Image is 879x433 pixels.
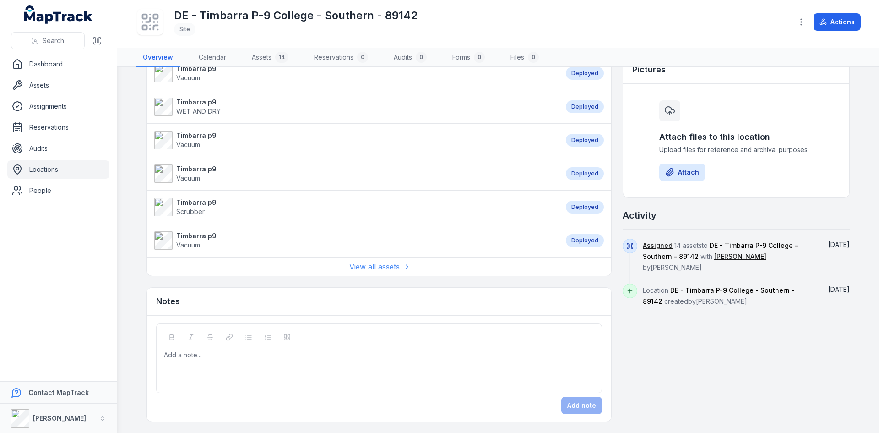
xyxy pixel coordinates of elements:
div: 0 [357,52,368,63]
span: Vacuum [176,241,200,249]
a: Audits0 [386,48,434,67]
div: Deployed [566,100,604,113]
a: Files0 [503,48,546,67]
a: Overview [136,48,180,67]
strong: Timbarra p9 [176,164,217,174]
a: View all assets [349,261,409,272]
div: 0 [528,52,539,63]
a: Calendar [191,48,233,67]
strong: Timbarra p9 [176,131,217,140]
span: Search [43,36,64,45]
a: Timbarra p9Vacuum [154,131,557,149]
a: [PERSON_NAME] [714,252,766,261]
h3: Notes [156,295,180,308]
div: Site [174,23,195,36]
strong: [PERSON_NAME] [33,414,86,422]
h3: Pictures [632,63,666,76]
a: Timbarra p9Vacuum [154,64,557,82]
div: 0 [474,52,485,63]
h3: Attach files to this location [659,131,813,143]
span: Scrubber [176,208,205,215]
strong: Timbarra p9 [176,231,217,241]
button: Search [11,32,85,49]
time: 8/14/2025, 3:24:20 PM [828,241,850,248]
button: Actions [814,13,861,31]
a: MapTrack [24,5,93,24]
span: 14 assets to with by [PERSON_NAME] [643,241,798,271]
a: Forms0 [445,48,492,67]
div: Deployed [566,134,604,147]
a: Timbarra p9Scrubber [154,198,557,216]
div: 14 [275,52,288,63]
span: Vacuum [176,174,200,182]
span: DE - Timbarra P-9 College - Southern - 89142 [643,241,798,260]
span: Vacuum [176,141,200,148]
a: Assets14 [244,48,296,67]
a: Reservations0 [307,48,375,67]
a: Locations [7,160,109,179]
div: Deployed [566,201,604,214]
span: Location created by [PERSON_NAME] [643,286,795,305]
a: Timbarra p9Vacuum [154,231,557,250]
div: 0 [416,52,427,63]
a: Assignments [7,97,109,115]
span: Vacuum [176,74,200,82]
div: Deployed [566,234,604,247]
div: Deployed [566,167,604,180]
a: Audits [7,139,109,158]
a: People [7,181,109,200]
a: Timbarra p9Vacuum [154,164,557,183]
span: Upload files for reference and archival purposes. [659,145,813,154]
h2: Activity [623,209,657,222]
strong: Timbarra p9 [176,98,221,107]
a: Dashboard [7,55,109,73]
a: Assigned [643,241,673,250]
button: Attach [659,164,705,181]
strong: Timbarra p9 [176,64,217,73]
time: 1/7/2025, 4:23:41 PM [828,285,850,293]
span: [DATE] [828,285,850,293]
strong: Timbarra p9 [176,198,217,207]
div: Deployed [566,67,604,80]
span: DE - Timbarra P-9 College - Southern - 89142 [643,286,795,305]
strong: Contact MapTrack [28,389,89,396]
a: Reservations [7,118,109,137]
h1: DE - Timbarra P-9 College - Southern - 89142 [174,8,418,23]
a: Assets [7,76,109,94]
a: Timbarra p9WET AND DRY [154,98,557,116]
span: WET AND DRY [176,107,221,115]
span: [DATE] [828,241,850,248]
